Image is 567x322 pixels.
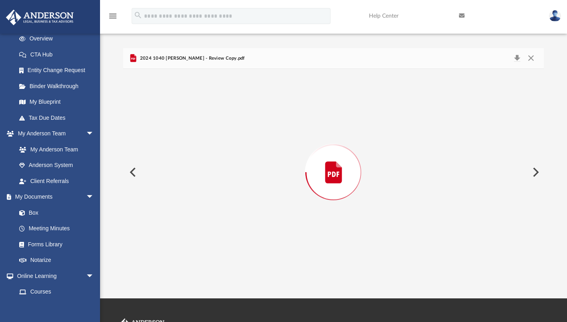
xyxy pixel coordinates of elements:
[6,189,102,205] a: My Documentsarrow_drop_down
[510,53,524,64] button: Download
[11,205,98,221] a: Box
[11,157,102,173] a: Anderson System
[108,11,118,21] i: menu
[524,53,538,64] button: Close
[11,62,106,78] a: Entity Change Request
[138,55,244,62] span: 2024 1040 [PERSON_NAME] - Review Copy.pdf
[11,221,102,237] a: Meeting Minutes
[11,94,102,110] a: My Blueprint
[11,110,106,126] a: Tax Due Dates
[123,48,543,276] div: Preview
[526,161,544,183] button: Next File
[11,284,102,300] a: Courses
[11,78,106,94] a: Binder Walkthrough
[11,173,102,189] a: Client Referrals
[134,11,142,20] i: search
[86,189,102,205] span: arrow_drop_down
[123,161,141,183] button: Previous File
[86,268,102,284] span: arrow_drop_down
[11,46,106,62] a: CTA Hub
[549,10,561,22] img: User Pic
[11,252,102,268] a: Notarize
[11,31,106,47] a: Overview
[6,268,102,284] a: Online Learningarrow_drop_down
[86,126,102,142] span: arrow_drop_down
[4,10,76,25] img: Anderson Advisors Platinum Portal
[11,141,98,157] a: My Anderson Team
[6,126,102,142] a: My Anderson Teamarrow_drop_down
[11,236,98,252] a: Forms Library
[108,15,118,21] a: menu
